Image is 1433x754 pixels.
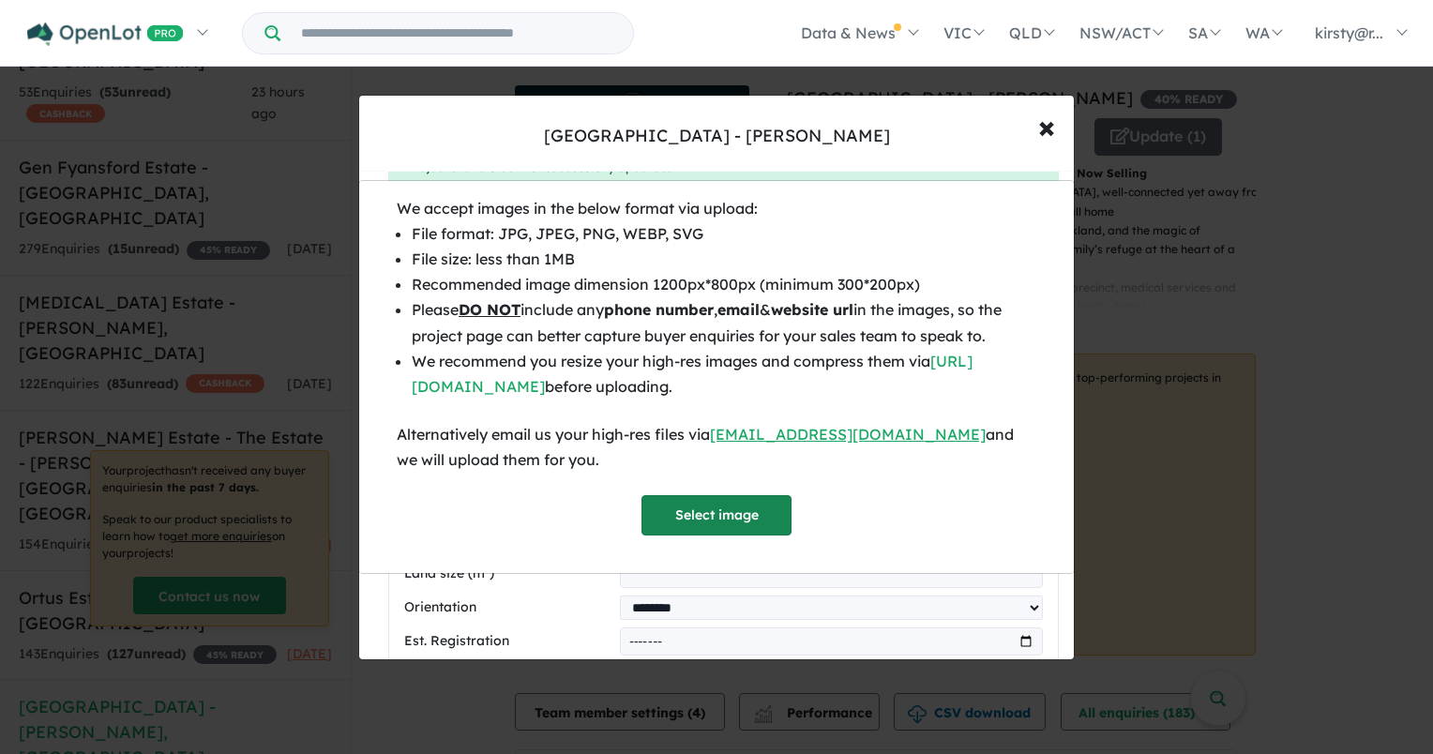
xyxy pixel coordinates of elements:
[459,300,520,319] u: DO NOT
[412,349,1036,400] li: We recommend you resize your high-res images and compress them via before uploading.
[771,300,853,319] b: website url
[27,23,184,46] img: Openlot PRO Logo White
[412,352,973,396] a: [URL][DOMAIN_NAME]
[397,422,1036,473] div: Alternatively email us your high-res files via and we will upload them for you.
[604,300,714,319] b: phone number
[717,300,760,319] b: email
[284,13,629,53] input: Try estate name, suburb, builder or developer
[412,297,1036,348] li: Please include any , & in the images, so the project page can better capture buyer enquiries for ...
[641,495,792,535] button: Select image
[1315,23,1383,42] span: kirsty@r...
[412,247,1036,272] li: File size: less than 1MB
[412,272,1036,297] li: Recommended image dimension 1200px*800px (minimum 300*200px)
[710,425,986,444] a: [EMAIL_ADDRESS][DOMAIN_NAME]
[412,221,1036,247] li: File format: JPG, JPEG, PNG, WEBP, SVG
[397,196,1036,221] div: We accept images in the below format via upload:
